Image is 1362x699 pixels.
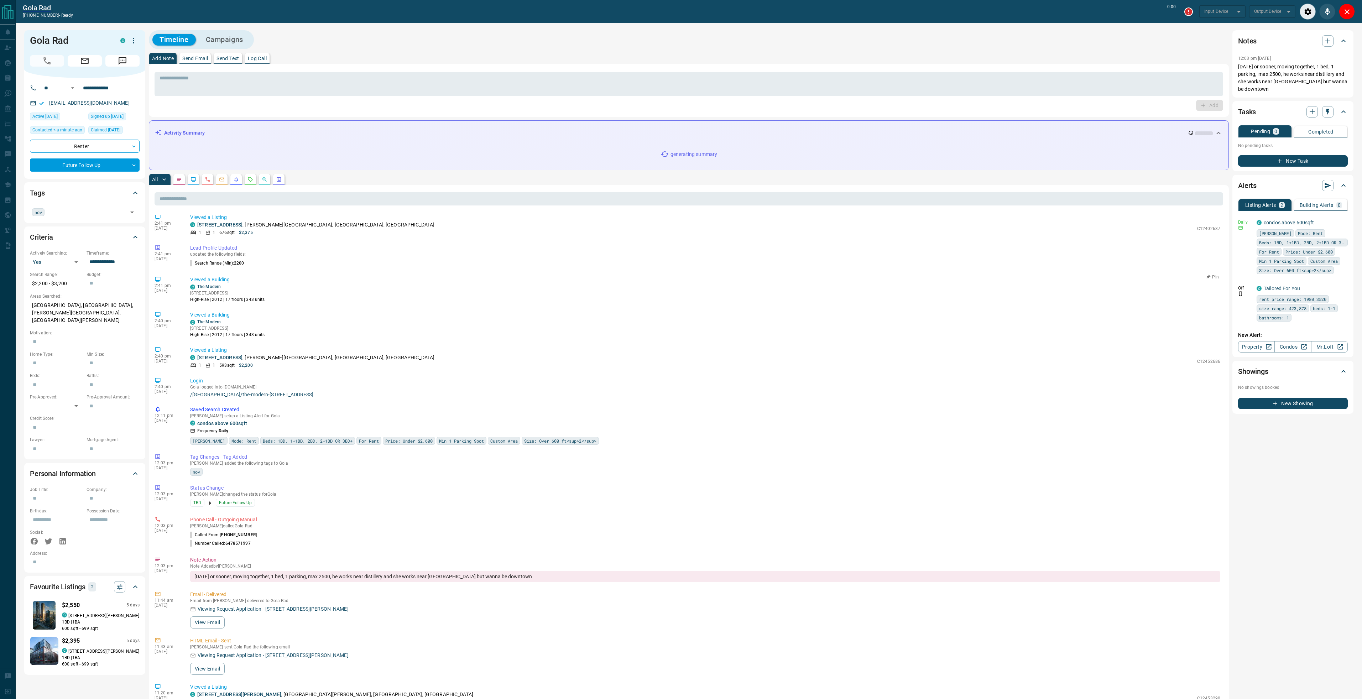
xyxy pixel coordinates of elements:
[88,126,140,136] div: Thu Oct 09 2025
[199,229,201,236] p: 1
[193,499,201,506] span: TBD
[439,437,484,444] span: Min 1 Parking Spot
[155,603,179,608] p: [DATE]
[190,332,265,338] p: High-Rise | 2012 | 17 floors | 343 units
[23,4,73,12] a: Gola Rad
[155,523,179,528] p: 12:03 pm
[1319,4,1335,20] div: Mute
[155,389,179,394] p: [DATE]
[1308,129,1334,134] p: Completed
[197,692,281,697] a: [STREET_ADDRESS][PERSON_NAME]
[87,508,140,514] p: Possession Date:
[198,605,349,613] p: Viewing Request Application - [STREET_ADDRESS][PERSON_NAME]
[239,362,253,369] p: $2,200
[1264,220,1314,225] a: condos above 600sqft
[30,271,83,278] p: Search Range:
[1280,203,1283,208] p: 2
[1238,366,1268,377] h2: Showings
[197,421,247,426] a: condos above 600sqft
[155,226,179,231] p: [DATE]
[199,362,201,369] p: 1
[155,649,179,654] p: [DATE]
[220,532,257,537] span: [PHONE_NUMBER]
[1238,155,1348,167] button: New Task
[155,568,179,573] p: [DATE]
[68,648,139,654] p: [STREET_ADDRESS][PERSON_NAME]
[1238,363,1348,380] div: Showings
[199,34,250,46] button: Campaigns
[359,437,379,444] span: For Rent
[155,251,179,256] p: 2:41 pm
[239,229,253,236] p: $2,375
[219,177,225,182] svg: Emails
[1238,341,1275,353] a: Property
[87,250,140,256] p: Timeframe:
[62,654,140,661] p: 1 BD | 1 BA
[1300,4,1316,20] div: Audio Settings
[30,351,83,358] p: Home Type:
[35,209,42,216] span: nov
[198,652,349,659] p: Viewing Request Application - [STREET_ADDRESS][PERSON_NAME]
[190,325,265,332] p: [STREET_ADDRESS]
[39,101,44,106] svg: Email Verified
[1238,225,1243,230] svg: Email
[155,283,179,288] p: 2:41 pm
[190,532,257,538] p: Called From:
[190,598,1220,603] p: Email from [PERSON_NAME] delivered to Gola Rad
[190,683,1220,691] p: Viewed a Listing
[1338,203,1341,208] p: 0
[30,126,85,136] div: Tue Oct 14 2025
[1259,230,1291,237] span: [PERSON_NAME]
[219,428,228,433] strong: Daily
[62,661,140,667] p: 600 sqft - 699 sqft
[30,231,53,243] h2: Criteria
[155,598,179,603] p: 11:44 am
[155,288,179,293] p: [DATE]
[190,556,1220,564] p: Note Action
[62,637,80,645] p: $2,395
[190,311,1220,319] p: Viewed a Building
[190,413,1220,418] p: [PERSON_NAME] setup a Listing Alert for Gola
[152,177,158,182] p: All
[190,637,1220,645] p: HTML Email - Sent
[87,437,140,443] p: Mortgage Agent:
[197,691,473,698] p: , [GEOGRAPHIC_DATA][PERSON_NAME], [GEOGRAPHIC_DATA], [GEOGRAPHIC_DATA]
[155,418,179,423] p: [DATE]
[1298,230,1323,237] span: Mode: Rent
[190,346,1220,354] p: Viewed a Listing
[30,55,64,67] span: Call
[1238,140,1348,151] p: No pending tasks
[1238,285,1252,291] p: Off
[155,644,179,649] p: 11:43 am
[1285,248,1333,255] span: Price: Under $2,600
[68,612,139,619] p: [STREET_ADDRESS][PERSON_NAME]
[190,244,1220,252] p: Lead Profile Updated
[23,637,66,665] img: Favourited listing
[213,362,215,369] p: 1
[190,564,1220,569] p: Note Added by [PERSON_NAME]
[190,214,1220,221] p: Viewed a Listing
[219,362,235,369] p: 593 sqft
[262,177,267,182] svg: Opportunities
[233,177,239,182] svg: Listing Alerts
[190,461,1220,466] p: [PERSON_NAME] added the following tags to Gola
[30,465,140,482] div: Personal Information
[30,372,83,379] p: Beds:
[1167,4,1176,20] p: 0:00
[155,460,179,465] p: 12:03 pm
[1274,341,1311,353] a: Condos
[30,256,83,268] div: Yes
[61,13,73,18] span: ready
[127,207,137,217] button: Open
[30,35,110,46] h1: Gola Rad
[155,318,179,323] p: 2:40 pm
[30,293,140,299] p: Areas Searched:
[197,222,242,228] a: [STREET_ADDRESS]
[524,437,596,444] span: Size: Over 600 ft<sup>2</sup>
[190,484,1220,492] p: Status Change
[155,413,179,418] p: 12:11 pm
[1238,35,1257,47] h2: Notes
[1197,358,1220,365] p: C12452686
[193,437,225,444] span: [PERSON_NAME]
[1238,291,1243,296] svg: Push Notification Only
